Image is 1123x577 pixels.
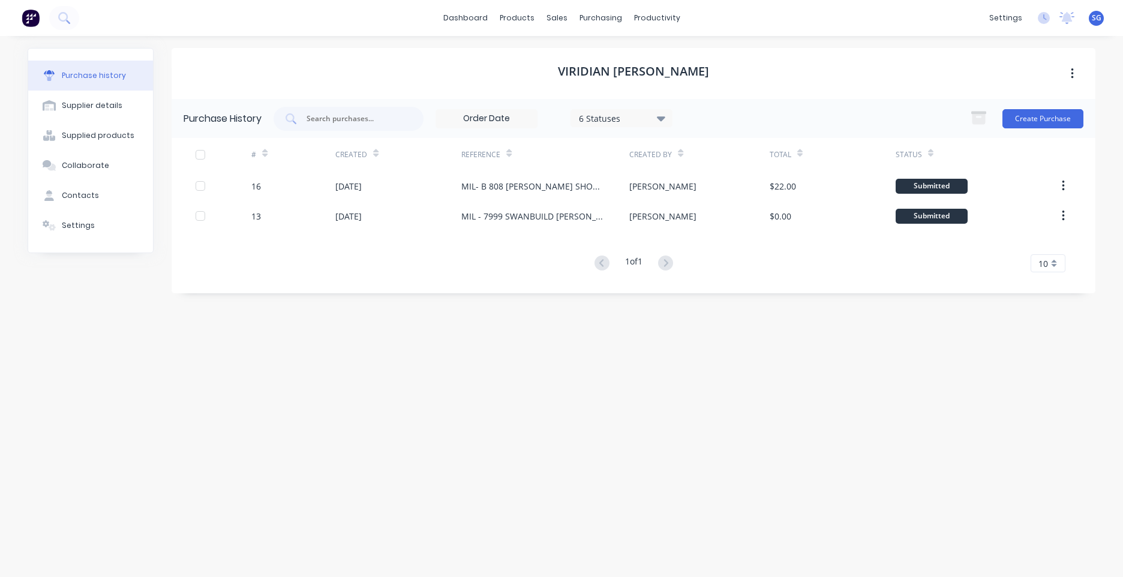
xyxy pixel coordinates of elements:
div: products [494,9,541,27]
div: Collaborate [62,160,109,171]
div: Created [335,149,367,160]
div: settings [983,9,1028,27]
div: sales [541,9,573,27]
span: 10 [1038,257,1048,270]
div: 1 of 1 [625,255,642,272]
input: Order Date [436,110,537,128]
div: # [251,149,256,160]
button: Contacts [28,181,153,211]
img: Factory [22,9,40,27]
div: [PERSON_NAME] [629,180,696,193]
span: SG [1092,13,1101,23]
div: $0.00 [770,210,791,223]
div: Contacts [62,190,99,201]
div: Settings [62,220,95,231]
div: Reference [461,149,500,160]
div: 13 [251,210,261,223]
div: Created By [629,149,672,160]
div: 6 Statuses [579,112,665,124]
div: [DATE] [335,180,362,193]
div: MIL - 7999 SWANBUILD [PERSON_NAME] [461,210,605,223]
input: Search purchases... [305,113,405,125]
div: [DATE] [335,210,362,223]
button: Collaborate [28,151,153,181]
button: Create Purchase [1002,109,1083,128]
div: MIL- B 808 [PERSON_NAME] SHOWERS [461,180,605,193]
div: productivity [628,9,686,27]
div: 16 [251,180,261,193]
button: Purchase history [28,61,153,91]
div: Submitted [896,209,968,224]
button: Supplier details [28,91,153,121]
a: dashboard [437,9,494,27]
div: Status [896,149,922,160]
button: Settings [28,211,153,241]
div: $22.00 [770,180,796,193]
div: Supplier details [62,100,122,111]
div: purchasing [573,9,628,27]
div: [PERSON_NAME] [629,210,696,223]
div: Total [770,149,791,160]
button: Supplied products [28,121,153,151]
div: Supplied products [62,130,134,141]
h1: VIRIDIAN [PERSON_NAME] [558,64,709,79]
div: Purchase History [184,112,262,126]
div: Submitted [896,179,968,194]
div: Purchase history [62,70,126,81]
